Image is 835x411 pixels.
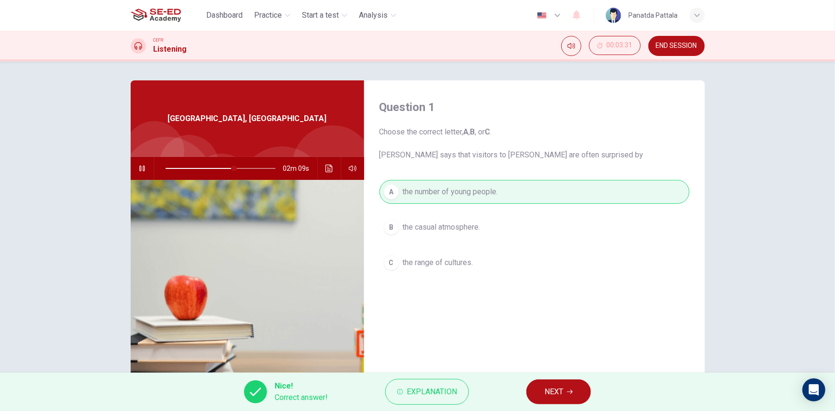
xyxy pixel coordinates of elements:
span: [GEOGRAPHIC_DATA], [GEOGRAPHIC_DATA] [168,113,327,124]
button: END SESSION [648,36,705,56]
div: Mute [561,36,581,56]
img: en [536,12,548,19]
span: END SESSION [656,42,697,50]
span: Start a test [302,10,339,21]
img: SE-ED Academy logo [131,6,181,25]
b: B [470,127,475,136]
span: Dashboard [206,10,243,21]
span: 02m 09s [283,157,317,180]
button: Explanation [385,379,469,405]
h4: Question 1 [379,100,690,115]
b: C [485,127,490,136]
button: Analysis [355,7,400,24]
div: Hide [589,36,641,56]
span: NEXT [545,385,563,399]
button: NEXT [526,379,591,404]
button: 00:03:31 [589,36,641,55]
div: Panatda Pattala [629,10,678,21]
a: SE-ED Academy logo [131,6,203,25]
h1: Listening [154,44,187,55]
span: CEFR [154,37,164,44]
button: Start a test [298,7,351,24]
span: Nice! [275,380,328,392]
img: Profile picture [606,8,621,23]
span: Choose the correct letter, , , or . [PERSON_NAME] says that visitors to [PERSON_NAME] are often s... [379,126,690,161]
button: Dashboard [202,7,246,24]
span: 00:03:31 [607,42,633,49]
b: A [464,127,469,136]
span: Explanation [407,385,457,399]
span: Correct answer! [275,392,328,403]
span: Analysis [359,10,388,21]
button: Practice [250,7,294,24]
button: Click to see the audio transcription [322,157,337,180]
div: Open Intercom Messenger [802,378,825,401]
span: Practice [254,10,282,21]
